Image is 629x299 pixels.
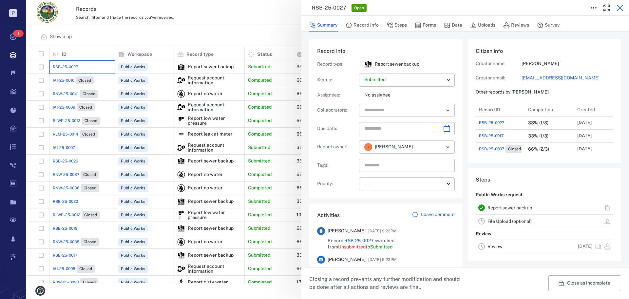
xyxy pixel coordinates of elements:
p: [PERSON_NAME] [522,60,613,67]
p: Priority : [317,181,356,187]
div: StepsPublic Works requestReport sewer backupFile Upload (optional)ReviewReview[DATE] [468,168,621,267]
p: Record owner : [317,144,356,150]
button: Close [613,1,626,14]
div: 33% (1/3) [528,134,548,139]
button: Open [443,106,452,115]
p: Due date : [317,125,356,132]
div: Completion [528,100,553,119]
button: Data [444,19,462,32]
a: Review [487,244,503,249]
div: Citizen infoCreator name:[PERSON_NAME]Creator email:[EMAIL_ADDRESS][DOMAIN_NAME]Other records by ... [468,39,621,168]
p: Report sewer backup [375,61,419,68]
a: RSB-25-0027 [479,120,504,126]
p: Submitted [364,76,444,83]
div: Record infoRecord type:icon Report sewer backupReport sewer backupStatus:Assignees:No assigneeCol... [309,39,463,203]
div: 33% (1/3) [528,120,548,125]
h6: Record info [317,47,455,55]
a: RSB-25-0027 [344,238,374,243]
button: Open [443,142,452,152]
span: Closed [507,146,522,152]
span: Switched step from to [328,266,455,279]
p: Leave comment [421,211,455,218]
img: icon Report sewer backup [364,60,372,68]
h6: Steps [476,176,613,184]
button: Record info [346,19,379,32]
p: Assignees : [317,92,356,98]
p: Collaborators : [317,107,356,114]
button: Choose date [440,122,453,135]
p: No assignee [364,92,455,98]
p: P [9,9,17,17]
h3: RSB-25-0027 [312,4,346,12]
button: Toggle Fullscreen [600,1,613,14]
div: L F [364,143,372,151]
button: Uploads [470,19,495,32]
p: [DATE] [577,119,592,126]
span: [PERSON_NAME] [375,144,413,150]
h6: Citizen info [476,47,613,55]
div: Completion [525,103,574,116]
div: Record ID [476,103,525,116]
a: File Upload (optional) [487,219,532,224]
button: Reviews [503,19,529,32]
button: Summary [309,19,338,32]
span: [PERSON_NAME] [328,256,366,263]
div: Created [577,100,595,119]
p: Record type : [317,61,356,68]
button: Forms [415,19,436,32]
button: Steps [387,19,407,32]
p: [DATE] [578,243,592,250]
a: RSB-25-0017 [479,133,504,139]
div: Record ID [479,100,500,119]
span: Submitted [370,244,392,249]
p: Creator email: [476,75,522,81]
div: 66% (2/3) [528,147,549,152]
p: Other records by [PERSON_NAME] [476,89,613,96]
button: Close as incomplete [548,275,621,291]
span: Open [353,5,365,11]
a: Leave comment [412,211,455,219]
p: Status : [317,77,356,83]
div: Report sewer backup [364,60,372,68]
span: [PERSON_NAME] [328,228,366,234]
div: — [364,180,444,187]
span: Help [15,5,28,11]
span: RSB-25-0007 [479,146,504,152]
div: Created [574,103,623,116]
button: Toggle to Edit Boxes [587,1,600,14]
a: RSB-25-0027 / Report sewer backup [328,267,411,278]
p: Creator name: [476,60,522,67]
a: Report sewer backup [487,205,532,210]
button: Survey [537,19,560,32]
a: [EMAIL_ADDRESS][DOMAIN_NAME] [522,75,613,81]
a: RSB-25-0007Closed [479,145,524,153]
span: Record switched from to [328,238,455,250]
p: Tags : [317,162,356,169]
span: [DATE] 9:23PM [368,256,397,264]
span: [DATE] 9:23PM [368,227,397,235]
span: 1 [13,30,24,37]
p: [DATE] [577,133,592,139]
p: Review [476,228,491,240]
h6: Activities [317,211,340,219]
p: [DATE] [577,146,592,152]
p: Closing a record prevents any further modification and should be done after all actions and revie... [309,275,465,291]
span: Unsubmitted [338,244,366,249]
p: Public Works request [476,189,523,201]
